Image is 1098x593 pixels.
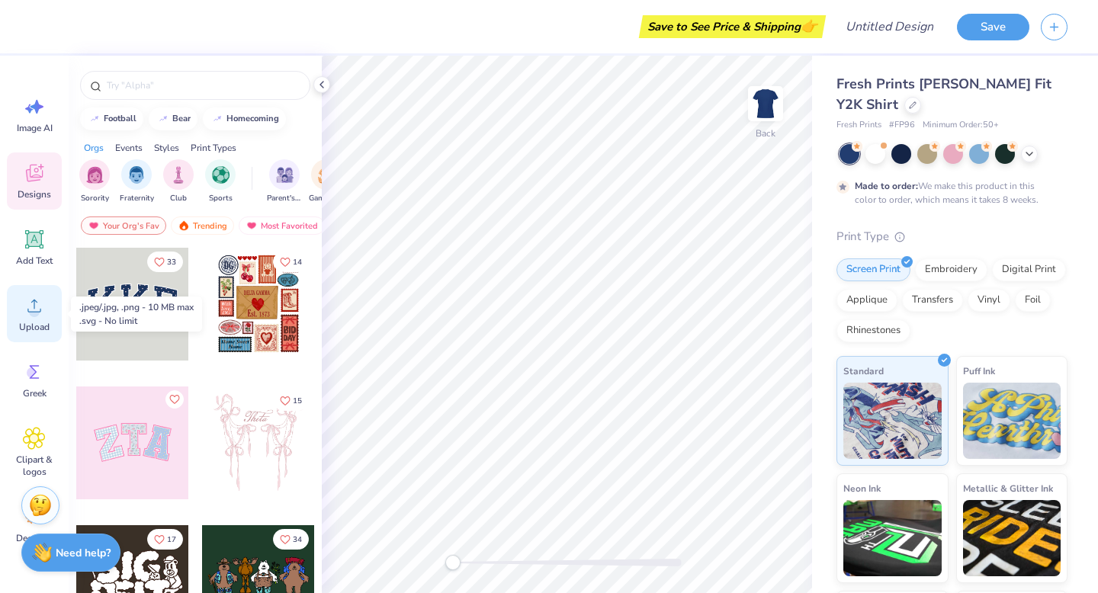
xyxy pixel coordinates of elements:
[205,159,236,204] button: filter button
[211,114,223,123] img: trend_line.gif
[170,166,187,184] img: Club Image
[309,159,344,204] div: filter for Game Day
[23,387,47,399] span: Greek
[88,220,100,231] img: most_fav.gif
[445,555,461,570] div: Accessibility label
[79,300,194,314] div: .jpeg/.jpg, .png - 10 MB max
[246,220,258,231] img: most_fav.gif
[293,397,302,405] span: 15
[273,252,309,272] button: Like
[154,141,179,155] div: Styles
[267,159,302,204] div: filter for Parent's Weekend
[801,17,817,35] span: 👉
[191,141,236,155] div: Print Types
[18,188,51,200] span: Designs
[318,166,335,184] img: Game Day Image
[992,258,1066,281] div: Digital Print
[309,193,344,204] span: Game Day
[915,258,987,281] div: Embroidery
[120,193,154,204] span: Fraternity
[843,363,884,379] span: Standard
[750,88,781,119] img: Back
[79,159,110,204] button: filter button
[273,390,309,411] button: Like
[843,383,942,459] img: Standard
[79,159,110,204] div: filter for Sorority
[836,258,910,281] div: Screen Print
[120,159,154,204] div: filter for Fraternity
[889,119,915,132] span: # FP96
[84,141,104,155] div: Orgs
[56,546,111,560] strong: Need help?
[203,107,286,130] button: homecoming
[836,228,1067,245] div: Print Type
[167,536,176,543] span: 17
[165,390,184,409] button: Like
[147,529,183,550] button: Like
[81,216,166,235] div: Your Org's Fav
[293,536,302,543] span: 34
[963,480,1053,496] span: Metallic & Glitter Ink
[843,500,942,576] img: Neon Ink
[843,480,881,496] span: Neon Ink
[273,529,309,550] button: Like
[120,159,154,204] button: filter button
[239,216,325,235] div: Most Favorited
[105,78,300,93] input: Try "Alpha"
[209,193,233,204] span: Sports
[16,532,53,544] span: Decorate
[836,289,897,312] div: Applique
[149,107,197,130] button: bear
[855,180,918,192] strong: Made to order:
[923,119,999,132] span: Minimum Order: 50 +
[833,11,945,42] input: Untitled Design
[205,159,236,204] div: filter for Sports
[643,15,822,38] div: Save to See Price & Shipping
[836,119,881,132] span: Fresh Prints
[9,454,59,478] span: Clipart & logos
[86,166,104,184] img: Sorority Image
[836,75,1051,114] span: Fresh Prints [PERSON_NAME] Fit Y2K Shirt
[963,363,995,379] span: Puff Ink
[104,114,136,123] div: football
[267,159,302,204] button: filter button
[172,114,191,123] div: bear
[115,141,143,155] div: Events
[80,107,143,130] button: football
[16,255,53,267] span: Add Text
[293,258,302,266] span: 14
[963,383,1061,459] img: Puff Ink
[157,114,169,123] img: trend_line.gif
[88,114,101,123] img: trend_line.gif
[81,193,109,204] span: Sorority
[17,122,53,134] span: Image AI
[19,321,50,333] span: Upload
[963,500,1061,576] img: Metallic & Glitter Ink
[79,314,194,328] div: .svg - No limit
[957,14,1029,40] button: Save
[836,319,910,342] div: Rhinestones
[276,166,294,184] img: Parent's Weekend Image
[1015,289,1051,312] div: Foil
[128,166,145,184] img: Fraternity Image
[163,159,194,204] div: filter for Club
[267,193,302,204] span: Parent's Weekend
[855,179,1042,207] div: We make this product in this color to order, which means it takes 8 weeks.
[167,258,176,266] span: 33
[756,127,775,140] div: Back
[902,289,963,312] div: Transfers
[147,252,183,272] button: Like
[968,289,1010,312] div: Vinyl
[212,166,230,184] img: Sports Image
[163,159,194,204] button: filter button
[309,159,344,204] button: filter button
[171,216,234,235] div: Trending
[178,220,190,231] img: trending.gif
[226,114,279,123] div: homecoming
[170,193,187,204] span: Club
